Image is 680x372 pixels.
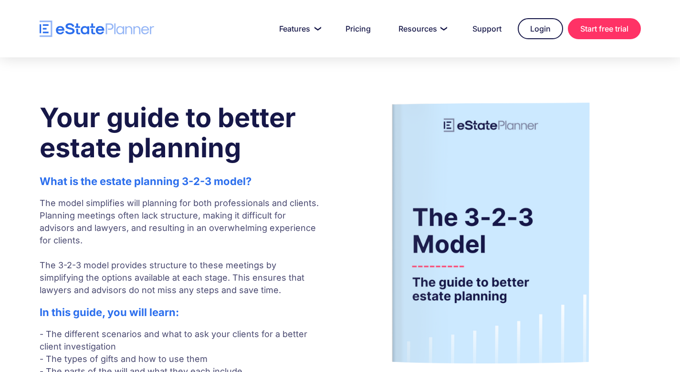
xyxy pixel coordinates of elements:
a: Start free trial [568,18,641,39]
a: Support [461,19,513,38]
a: Login [518,18,563,39]
h2: What is the estate planning 3-2-3 model? [40,175,322,187]
strong: Your guide to better estate planning [40,101,296,164]
a: Features [268,19,329,38]
a: Resources [387,19,456,38]
h2: In this guide, you will learn: [40,306,322,318]
a: home [40,21,154,37]
a: Pricing [334,19,382,38]
p: The model simplifies will planning for both professionals and clients. Planning meetings often la... [40,197,322,296]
